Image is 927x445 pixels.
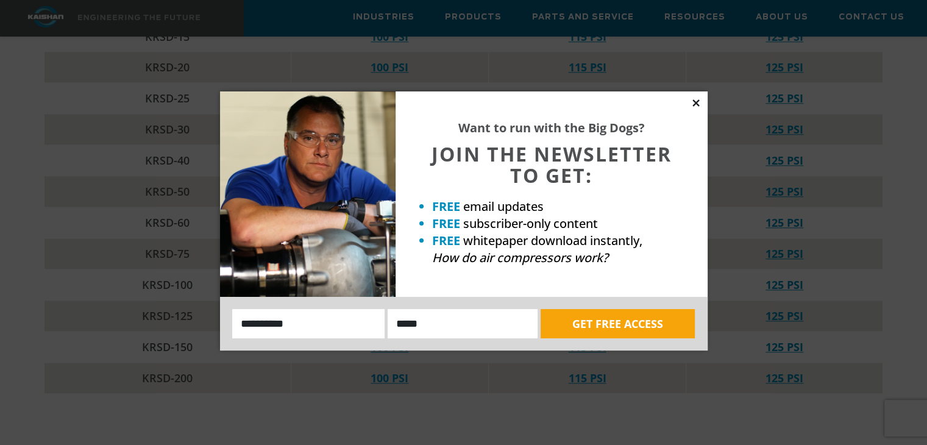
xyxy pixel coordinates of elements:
button: GET FREE ACCESS [541,309,695,338]
button: Close [691,98,701,109]
span: email updates [463,198,544,215]
em: How do air compressors work? [432,249,608,266]
strong: FREE [432,198,460,215]
strong: FREE [432,215,460,232]
strong: Want to run with the Big Dogs? [458,119,645,136]
span: subscriber-only content [463,215,598,232]
span: JOIN THE NEWSLETTER TO GET: [432,141,672,188]
input: Email [388,309,538,338]
input: Name: [232,309,385,338]
strong: FREE [432,232,460,249]
span: whitepaper download instantly, [463,232,642,249]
